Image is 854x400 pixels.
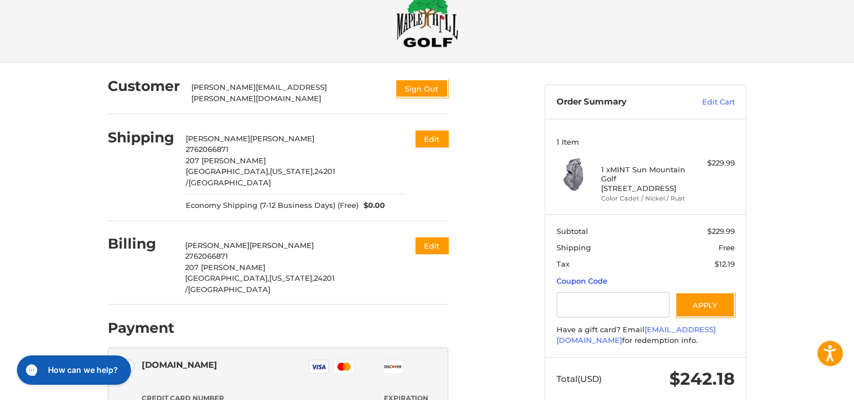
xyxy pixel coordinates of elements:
div: $229.99 [690,158,735,169]
span: [US_STATE], [269,273,314,282]
span: [GEOGRAPHIC_DATA], [186,167,270,176]
h2: Customer [108,77,180,95]
a: Coupon Code [557,276,607,285]
span: [PERSON_NAME] [250,134,314,143]
h2: Shipping [108,129,174,146]
button: Sign Out [395,79,448,98]
span: [GEOGRAPHIC_DATA] [188,285,270,294]
span: $242.18 [669,368,735,389]
iframe: Google Customer Reviews [761,369,854,400]
h4: 1 x MINT Sun Mountain Golf [STREET_ADDRESS] [601,165,687,193]
span: [PERSON_NAME] [186,134,250,143]
span: 24201 / [186,167,335,187]
h2: Billing [108,235,174,253]
button: Edit [415,237,448,254]
div: [DOMAIN_NAME] [142,355,217,374]
span: Free [719,243,735,252]
span: $12.19 [715,259,735,268]
span: Economy Shipping (7-12 Business Days) (Free) [186,200,358,211]
span: [GEOGRAPHIC_DATA] [189,178,271,187]
span: [PERSON_NAME] [185,241,249,250]
button: Apply [675,292,735,318]
div: [PERSON_NAME][EMAIL_ADDRESS][PERSON_NAME][DOMAIN_NAME] [191,82,384,104]
span: Tax [557,259,570,268]
div: Have a gift card? Email for redemption info. [557,324,735,346]
span: [GEOGRAPHIC_DATA], [185,273,269,282]
span: 2762066871 [185,251,228,260]
a: Edit Cart [678,97,735,108]
span: Total (USD) [557,373,602,384]
span: 207 [PERSON_NAME] [186,156,266,165]
span: [US_STATE], [270,167,314,176]
button: Edit [415,131,448,147]
span: Shipping [557,243,591,252]
span: $0.00 [358,200,386,211]
input: Gift Certificate or Coupon Code [557,292,670,318]
h3: Order Summary [557,97,678,108]
li: Color Cadet / Nickel / Rust [601,194,687,203]
span: 24201 / [185,273,335,294]
span: Subtotal [557,227,588,236]
span: 2762066871 [186,145,229,154]
h3: 1 Item [557,137,735,146]
span: [PERSON_NAME] [249,241,314,250]
iframe: Gorgias live chat messenger [11,351,134,389]
span: 207 [PERSON_NAME] [185,263,265,272]
h2: Payment [108,319,174,337]
span: $229.99 [707,227,735,236]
